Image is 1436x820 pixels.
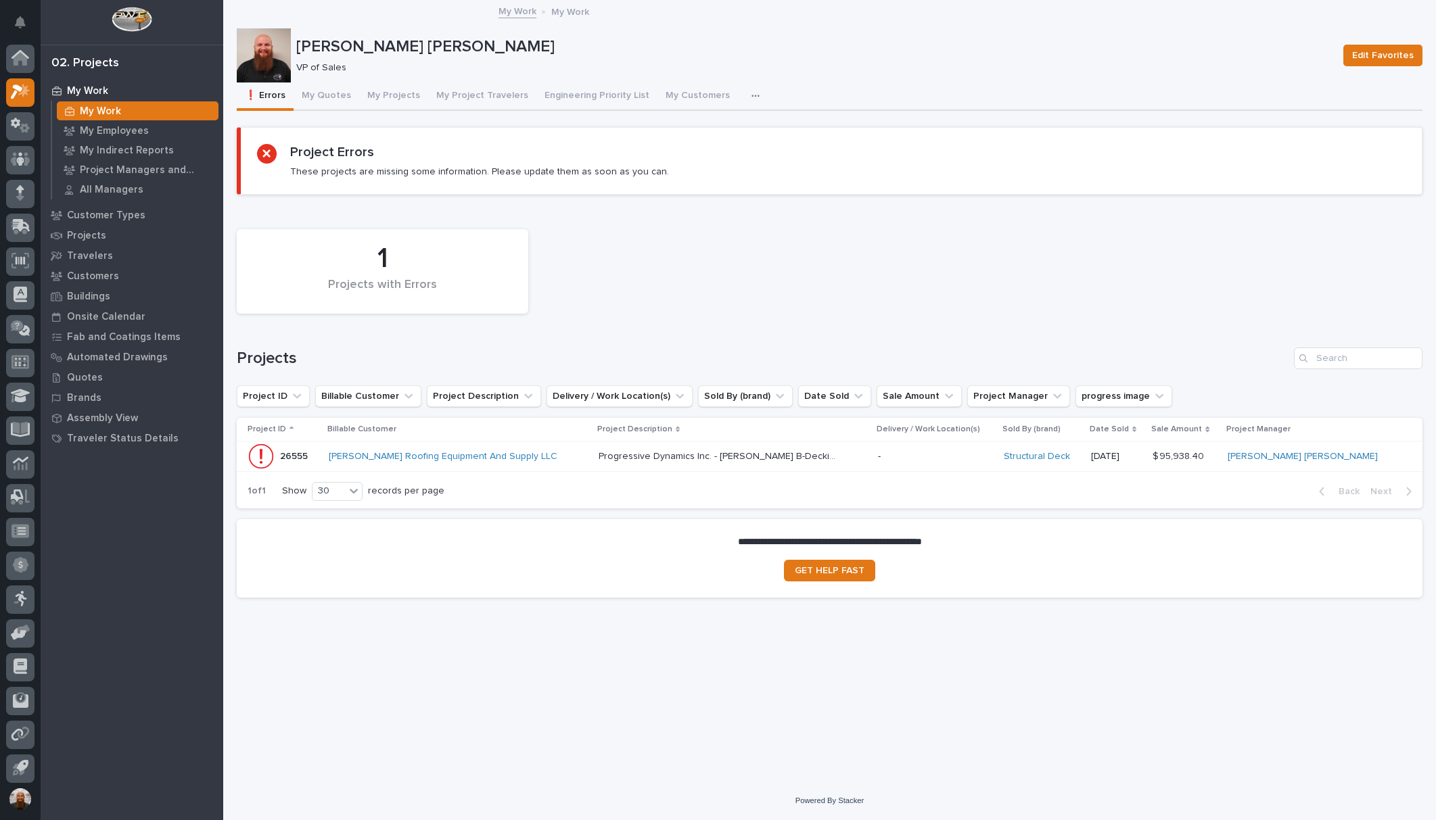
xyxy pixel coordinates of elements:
[80,164,213,176] p: Project Managers and Engineers
[52,121,223,140] a: My Employees
[698,385,793,407] button: Sold By (brand)
[67,291,110,303] p: Buildings
[52,160,223,179] a: Project Managers and Engineers
[52,101,223,120] a: My Work
[237,385,310,407] button: Project ID
[41,408,223,428] a: Assembly View
[878,451,993,462] p: -
[41,387,223,408] a: Brands
[280,448,310,462] p: 26555
[296,62,1327,74] p: VP of Sales
[1004,451,1070,462] a: Structural Deck
[67,433,179,445] p: Traveler Status Details
[41,306,223,327] a: Onsite Calendar
[1294,347,1422,369] input: Search
[260,278,505,306] div: Projects with Errors
[499,3,536,18] a: My Work
[967,385,1070,407] button: Project Manager
[547,385,693,407] button: Delivery / Work Location(s)
[52,180,223,199] a: All Managers
[41,245,223,266] a: Travelers
[67,392,101,404] p: Brands
[67,372,103,384] p: Quotes
[1091,451,1142,462] p: [DATE]
[41,80,223,101] a: My Work
[327,422,396,437] p: Billable Customer
[41,266,223,286] a: Customers
[67,85,108,97] p: My Work
[1352,47,1414,64] span: Edit Favorites
[67,210,145,222] p: Customer Types
[51,56,119,71] div: 02. Projects
[290,166,669,178] p: These projects are missing some information. Please update them as soon as you can.
[6,8,34,37] button: Notifications
[41,327,223,347] a: Fab and Coatings Items
[795,566,864,575] span: GET HELP FAST
[1002,422,1061,437] p: Sold By (brand)
[237,441,1422,471] tr: 2655526555 [PERSON_NAME] Roofing Equipment And Supply LLC Progressive Dynamics Inc. - [PERSON_NAM...
[1151,422,1202,437] p: Sale Amount
[1343,45,1422,66] button: Edit Favorites
[1365,485,1422,498] button: Next
[1075,385,1172,407] button: progress image
[359,82,428,111] button: My Projects
[67,250,113,262] p: Travelers
[290,144,374,160] h2: Project Errors
[41,205,223,225] a: Customer Types
[67,270,119,283] p: Customers
[1226,422,1291,437] p: Project Manager
[368,485,444,497] p: records per page
[551,3,589,18] p: My Work
[795,796,864,804] a: Powered By Stacker
[112,7,152,32] img: Workspace Logo
[296,37,1333,57] p: [PERSON_NAME] [PERSON_NAME]
[784,560,875,581] a: GET HELP FAST
[1370,485,1400,498] span: Next
[329,451,557,462] a: [PERSON_NAME] Roofing Equipment And Supply LLC
[1228,451,1378,462] a: [PERSON_NAME] [PERSON_NAME]
[67,412,138,425] p: Assembly View
[877,385,962,407] button: Sale Amount
[597,422,672,437] p: Project Description
[67,311,145,323] p: Onsite Calendar
[237,82,294,111] button: ❗ Errors
[428,82,536,111] button: My Project Travelers
[41,225,223,245] a: Projects
[312,484,345,498] div: 30
[80,125,149,137] p: My Employees
[282,485,306,497] p: Show
[536,82,657,111] button: Engineering Priority List
[80,184,143,196] p: All Managers
[17,16,34,38] div: Notifications
[599,448,838,462] p: Progressive Dynamics Inc. - [PERSON_NAME] B-Decking
[1090,422,1129,437] p: Date Sold
[67,230,106,242] p: Projects
[41,347,223,367] a: Automated Drawings
[248,422,286,437] p: Project ID
[315,385,421,407] button: Billable Customer
[80,105,121,118] p: My Work
[657,82,738,111] button: My Customers
[1153,448,1207,462] p: $ 95,938.40
[1330,485,1360,498] span: Back
[877,422,980,437] p: Delivery / Work Location(s)
[294,82,359,111] button: My Quotes
[67,352,168,364] p: Automated Drawings
[798,385,871,407] button: Date Sold
[6,785,34,813] button: users-avatar
[237,475,277,508] p: 1 of 1
[260,242,505,276] div: 1
[80,145,174,157] p: My Indirect Reports
[41,428,223,448] a: Traveler Status Details
[52,141,223,160] a: My Indirect Reports
[41,367,223,387] a: Quotes
[41,286,223,306] a: Buildings
[1308,485,1365,498] button: Back
[237,349,1289,368] h1: Projects
[67,331,181,343] p: Fab and Coatings Items
[427,385,541,407] button: Project Description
